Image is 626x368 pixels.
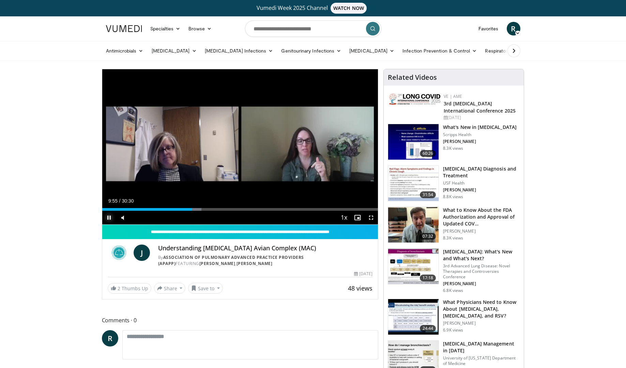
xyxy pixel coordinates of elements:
h3: What Physicians Need to Know About [MEDICAL_DATA], [MEDICAL_DATA], and RSV? [443,299,520,319]
a: [MEDICAL_DATA] [345,44,398,58]
img: 91589b0f-a920-456c-982d-84c13c387289.150x105_q85_crop-smart_upscale.jpg [388,299,439,335]
h3: What to Know About the FDA Authorization and Approval of Updated COV… [443,207,520,227]
h3: [MEDICAL_DATA] Diagnosis and Treatment [443,165,520,179]
a: 3rd [MEDICAL_DATA] International Conference 2025 [444,100,516,114]
a: Specialties [146,22,185,35]
a: [MEDICAL_DATA] Infections [201,44,277,58]
div: Progress Bar [102,208,378,211]
a: 17:18 [MEDICAL_DATA]: What's New and What's Next? 3rd Advanced Lung Disease: Novel Therapies and ... [388,248,520,293]
a: 2 Thumbs Up [108,283,151,294]
a: R [507,22,520,35]
div: By FEATURING , [158,254,373,267]
p: [PERSON_NAME] [443,229,520,234]
p: 3rd Advanced Lung Disease: Novel Therapies and Controversies Conference [443,263,520,280]
span: 30:30 [122,198,134,204]
a: Respiratory Infections [481,44,544,58]
a: Antimicrobials [102,44,148,58]
p: 8.3K views [443,235,463,241]
p: University of [US_STATE] Department of Medicine [443,355,520,366]
img: a1e50555-b2fd-4845-bfdc-3eac51376964.150x105_q85_crop-smart_upscale.jpg [388,207,439,242]
span: 24:44 [420,325,436,332]
input: Search topics, interventions [245,20,381,37]
p: [PERSON_NAME] [443,187,520,193]
a: 60:26 What's New in [MEDICAL_DATA] Scripps Health [PERSON_NAME] 8.3K views [388,124,520,160]
a: [MEDICAL_DATA] [148,44,201,58]
p: Scripps Health [443,132,517,137]
img: 912d4c0c-18df-4adc-aa60-24f51820003e.150x105_q85_crop-smart_upscale.jpg [388,166,439,201]
button: Mute [116,211,129,224]
span: 07:32 [420,233,436,240]
a: Infection Prevention & Control [398,44,481,58]
p: [PERSON_NAME] [443,281,520,286]
a: Genitourinary Infections [277,44,345,58]
p: [PERSON_NAME] [443,139,517,144]
a: 07:32 What to Know About the FDA Authorization and Approval of Updated COV… [PERSON_NAME] 8.3K views [388,207,520,243]
button: Enable picture-in-picture mode [351,211,364,224]
button: Playback Rate [337,211,351,224]
h3: [MEDICAL_DATA]: What's New and What's Next? [443,248,520,262]
h3: [MEDICAL_DATA] Management in [DATE] [443,340,520,354]
a: 31:54 [MEDICAL_DATA] Diagnosis and Treatment USF Health [PERSON_NAME] 8.8K views [388,165,520,202]
p: 6.9K views [443,327,463,333]
a: Favorites [474,22,503,35]
h4: Related Videos [388,73,437,82]
a: 24:44 What Physicians Need to Know About [MEDICAL_DATA], [MEDICAL_DATA], and RSV? [PERSON_NAME] 6... [388,299,520,335]
h4: Understanding [MEDICAL_DATA] Avian Complex (MAC) [158,245,373,252]
p: 6.8K views [443,288,463,293]
h3: What's New in [MEDICAL_DATA] [443,124,517,131]
a: [PERSON_NAME] [236,261,273,266]
img: 8828b190-63b7-4755-985f-be01b6c06460.150x105_q85_crop-smart_upscale.jpg [388,124,439,160]
span: WATCH NOW [331,3,367,14]
p: USF Health [443,180,520,186]
span: 9:55 [108,198,118,204]
img: 8723abe7-f9a9-4f6c-9b26-6bd057632cd6.150x105_q85_crop-smart_upscale.jpg [388,249,439,284]
button: Share [154,283,186,294]
a: J [134,245,150,261]
p: [PERSON_NAME] [443,321,520,326]
div: [DATE] [354,271,372,277]
a: Browse [184,22,216,35]
span: 48 views [348,284,372,292]
a: VE | AME [444,93,462,99]
img: a2792a71-925c-4fc2-b8ef-8d1b21aec2f7.png.150x105_q85_autocrop_double_scale_upscale_version-0.2.jpg [389,93,440,105]
p: 8.8K views [443,194,463,200]
a: [PERSON_NAME] [199,261,235,266]
img: VuMedi Logo [106,25,142,32]
span: 60:26 [420,150,436,157]
span: 17:18 [420,275,436,281]
span: 31:54 [420,191,436,198]
a: Association of Pulmonary Advanced Practice Providers (APAPP) [158,254,304,266]
a: Vumedi Week 2025 ChannelWATCH NOW [107,3,519,14]
video-js: Video Player [102,69,378,225]
span: 2 [118,285,120,292]
button: Pause [102,211,116,224]
a: R [102,330,118,347]
div: [DATE] [444,115,518,121]
span: Comments 0 [102,316,379,325]
span: / [119,198,121,204]
button: Fullscreen [364,211,378,224]
p: 8.3K views [443,146,463,151]
button: Save to [188,283,223,294]
img: Association of Pulmonary Advanced Practice Providers (APAPP) [108,245,131,261]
